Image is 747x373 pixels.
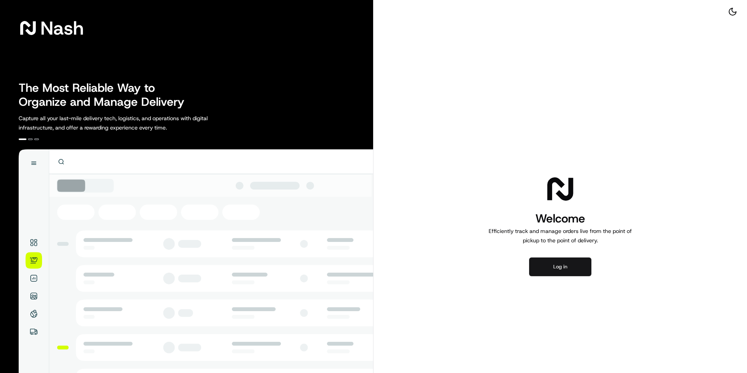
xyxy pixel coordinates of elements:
span: Nash [40,20,84,36]
h2: The Most Reliable Way to Organize and Manage Delivery [19,81,193,109]
p: Efficiently track and manage orders live from the point of pickup to the point of delivery. [486,226,635,245]
h1: Welcome [486,211,635,226]
p: Capture all your last-mile delivery tech, logistics, and operations with digital infrastructure, ... [19,114,243,132]
button: Log in [529,257,591,276]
